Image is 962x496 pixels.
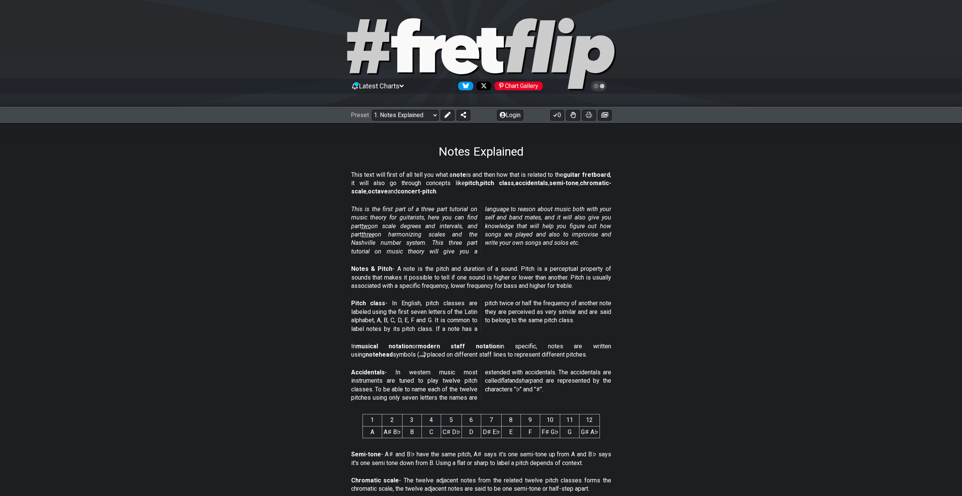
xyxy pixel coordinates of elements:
[455,82,473,90] a: Follow #fretflip at Bluesky
[441,414,462,426] th: 5
[473,82,491,90] a: Follow #fretflip at X
[453,171,466,178] strong: note
[359,82,400,90] span: Latest Charts
[368,188,388,195] strong: octave
[481,414,501,426] th: 7
[521,426,540,438] td: F
[560,414,579,426] th: 11
[462,414,481,426] th: 6
[519,377,533,384] em: sharp
[549,179,579,187] strong: semi-tone
[579,426,600,438] td: G♯ A♭
[351,368,611,402] p: - In western music most instruments are tuned to play twelve pitch classes. To be able to name ea...
[540,414,560,426] th: 10
[351,369,385,376] strong: Accidentals
[480,179,514,187] strong: pitch class
[598,110,612,121] button: Create image
[366,351,393,358] strong: notehead
[441,110,454,121] button: Edit Preset
[540,426,560,438] td: F♯ G♭
[361,223,371,230] span: two
[465,179,479,187] strong: pitch
[351,299,611,333] p: - In English, pitch classes are labeled using the first seven letters of the Latin alphabet, A, B...
[351,451,381,458] strong: Semi-tone
[521,414,540,426] th: 9
[382,414,402,426] th: 2
[595,83,603,90] span: Toggle light / dark theme
[372,110,438,121] select: Preset
[418,343,500,350] strong: modern staff notation
[351,300,386,307] strong: Pitch class
[563,171,610,178] strong: guitar fretboard
[501,426,521,438] td: E
[550,110,564,121] button: 0
[361,231,375,238] span: three
[351,476,611,493] p: - The twelve adjacent notes from the related twelve pitch classes forms the chromatic scale, the ...
[362,414,382,426] th: 1
[351,477,399,484] strong: Chromatic scale
[351,206,611,255] em: This is the first part of a three part tutorial on music theory for guitarists, here you can find...
[515,179,548,187] strong: accidentals
[356,343,412,350] strong: musical notation
[351,342,611,359] p: In or in specific, notes are written using symbols (𝅝 𝅗𝅥 𝅘𝅥 𝅘𝅥𝅮) placed on different staff lines to r...
[421,414,441,426] th: 4
[441,426,462,438] td: C♯ D♭
[351,265,392,272] strong: Notes & Pitch
[582,110,596,121] button: Print
[491,82,543,90] a: #fretflip at Pinterest
[421,426,441,438] td: C
[501,414,521,426] th: 8
[362,426,382,438] td: A
[397,188,436,195] strong: concert-pitch
[351,171,611,196] p: This text will first of all tell you what a is and then how that is related to the , it will also...
[351,265,611,290] p: - A note is the pitch and duration of a sound. Pitch is a perceptual property of sounds that make...
[438,144,524,159] h1: Notes Explained
[560,426,579,438] td: G
[457,110,470,121] button: Share Preset
[481,426,501,438] td: D♯ E♭
[566,110,580,121] button: Toggle Dexterity for all fretkits
[351,450,611,467] p: - A♯ and B♭ have the same pitch, A♯ says it's one semi-tone up from A and B♭ says it's one semi t...
[402,414,421,426] th: 3
[351,111,369,119] span: Preset
[501,377,509,384] em: flat
[402,426,421,438] td: B
[497,110,523,121] button: Login
[382,426,402,438] td: A♯ B♭
[579,414,600,426] th: 12
[494,82,543,90] div: Chart Gallery
[462,426,481,438] td: D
